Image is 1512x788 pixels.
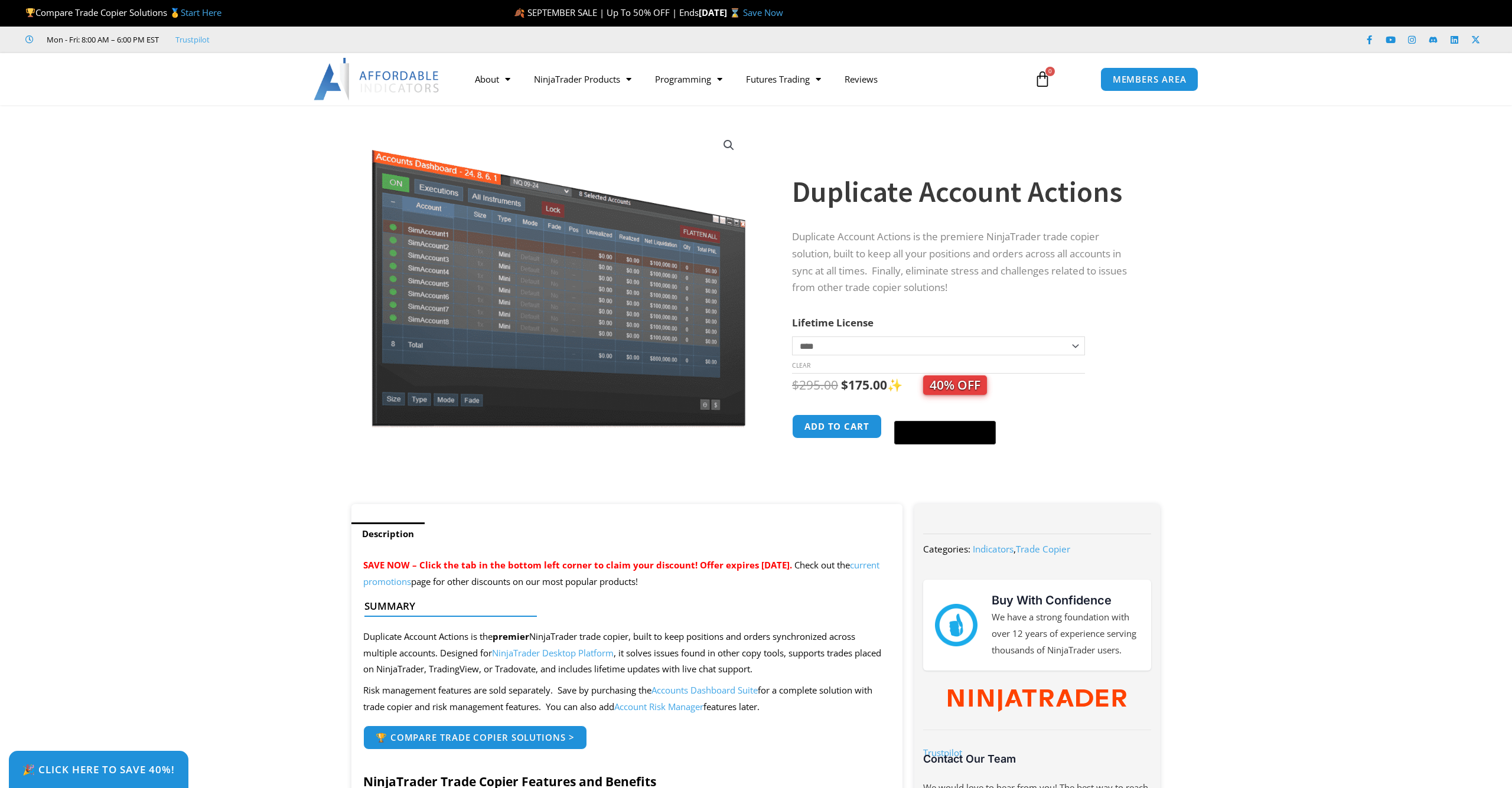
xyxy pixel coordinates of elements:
a: MEMBERS AREA [1100,67,1199,91]
a: Trade Copier [1016,543,1070,555]
a: Accounts Dashboard Suite [651,684,758,696]
a: Trustpilot [175,32,210,47]
img: LogoAI | Affordable Indicators – NinjaTrader [314,58,441,100]
img: Screenshot 2024-08-26 15414455555 [369,126,748,427]
img: mark thumbs good 43913 | Affordable Indicators – NinjaTrader [935,604,977,646]
strong: premier [493,630,529,642]
bdi: 175.00 [841,377,887,393]
a: About [463,66,522,93]
a: Trustpilot [923,747,962,758]
a: Account Risk Manager [614,701,703,712]
p: We have a strong foundation with over 12 years of experience serving thousands of NinjaTrader users. [992,609,1139,659]
button: Buy with GPay [894,421,996,444]
span: SAVE NOW – Click the tab in the bottom left corner to claim your discount! Offer expires [DATE]. [363,559,792,571]
a: Reviews [833,66,889,93]
a: 🏆 Compare Trade Copier Solutions > [363,725,587,750]
h1: Duplicate Account Actions [792,171,1137,212]
h3: Buy With Confidence [992,591,1139,609]
a: Start Here [181,6,221,18]
a: Clear options [792,361,810,370]
h4: Summary [364,600,880,612]
strong: [DATE] ⌛ [699,6,743,18]
a: Description [351,522,425,545]
span: Mon - Fri: 8:00 AM – 6:00 PM EST [44,32,159,47]
img: 🏆 [26,8,35,17]
p: Duplicate Account Actions is the premiere NinjaTrader trade copier solution, built to keep all yo... [792,228,1137,297]
span: $ [841,377,848,393]
span: MEMBERS AREA [1113,75,1187,84]
span: Compare Trade Copier Solutions 🥇 [25,6,221,18]
span: 0 [1045,67,1055,76]
iframe: Secure express checkout frame [892,413,998,417]
img: NinjaTrader Wordmark color RGB | Affordable Indicators – NinjaTrader [948,689,1126,712]
a: Save Now [743,6,783,18]
span: ✨ [887,377,987,393]
span: $ [792,377,799,393]
a: NinjaTrader Products [522,66,643,93]
span: 🏆 Compare Trade Copier Solutions > [376,733,575,742]
span: 🍂 SEPTEMBER SALE | Up To 50% OFF | Ends [514,6,699,18]
bdi: 295.00 [792,377,838,393]
label: Lifetime License [792,316,874,329]
a: 🎉 Click Here to save 40%! [9,751,188,788]
button: Add to cart [792,414,882,439]
span: 40% OFF [923,375,987,395]
a: View full-screen image gallery [718,135,739,156]
span: Categories: [923,543,970,555]
a: 0 [1016,62,1068,96]
p: Risk management features are sold separately. Save by purchasing the for a complete solution with... [363,682,891,715]
nav: Menu [463,66,1021,93]
span: Duplicate Account Actions is the NinjaTrader trade copier, built to keep positions and orders syn... [363,630,881,675]
span: , [973,543,1070,555]
span: 🎉 Click Here to save 40%! [22,764,175,774]
p: Check out the page for other discounts on our most popular products! [363,557,891,590]
a: Indicators [973,543,1014,555]
a: NinjaTrader Desktop Platform [492,647,614,659]
a: Programming [643,66,734,93]
a: Futures Trading [734,66,833,93]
